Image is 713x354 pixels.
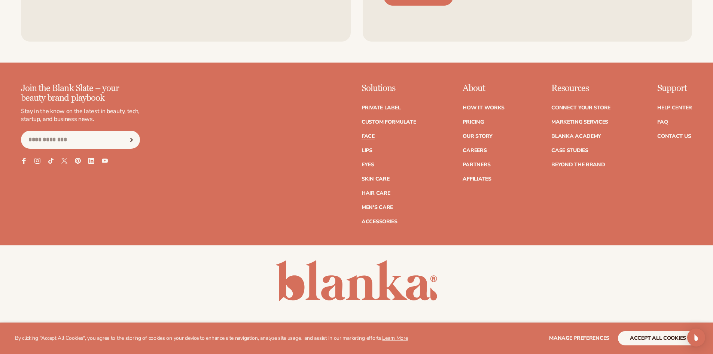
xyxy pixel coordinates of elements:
a: Learn More [382,335,408,342]
p: Join the Blank Slate – your beauty brand playbook [21,84,140,103]
a: Contact Us [657,134,691,139]
a: Eyes [362,162,374,167]
span: Manage preferences [549,335,609,342]
p: About [463,84,505,93]
a: Connect your store [551,105,610,111]
a: Blanka Academy [551,134,601,139]
a: How It Works [463,105,505,111]
a: Case Studies [551,148,588,153]
button: Manage preferences [549,331,609,345]
small: © Blanka Inc. 2025 [243,321,295,328]
a: Skin Care [362,176,389,182]
a: Pricing [463,119,484,125]
a: Privacy policy [304,322,347,327]
a: Affiliates [463,176,491,182]
a: Beyond the brand [551,162,605,167]
p: Resources [551,84,610,93]
a: Terms of service [356,322,404,327]
a: Marketing services [551,119,608,125]
a: Careers [463,148,487,153]
a: Cookie preferences [413,322,470,327]
p: Support [657,84,692,93]
a: Lips [362,148,372,153]
a: FAQ [657,119,668,125]
a: Custom formulate [362,119,416,125]
p: Stay in the know on the latest in beauty, tech, startup, and business news. [21,108,140,123]
p: Solutions [362,84,416,93]
button: Subscribe [123,131,140,149]
p: By clicking "Accept All Cookies", you agree to the storing of cookies on your device to enhance s... [15,335,408,342]
div: Open Intercom Messenger [687,329,705,347]
a: Face [362,134,375,139]
a: Partners [463,162,490,167]
a: Our Story [463,134,492,139]
a: Help Center [657,105,692,111]
button: accept all cookies [618,331,698,345]
a: Private label [362,105,400,111]
a: Men's Care [362,205,393,210]
a: Accessories [362,219,397,224]
a: Hair Care [362,191,390,196]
